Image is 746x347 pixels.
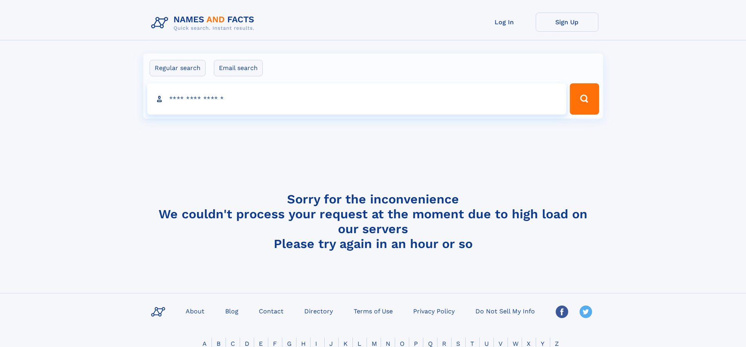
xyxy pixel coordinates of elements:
a: Terms of Use [350,305,396,316]
a: Directory [301,305,336,316]
label: Regular search [150,60,206,76]
a: Sign Up [536,13,598,32]
a: Do Not Sell My Info [472,305,538,316]
label: Email search [214,60,263,76]
a: About [182,305,208,316]
img: Logo Names and Facts [148,13,261,34]
a: Log In [473,13,536,32]
a: Blog [222,305,242,316]
a: Contact [256,305,287,316]
input: search input [147,83,567,115]
h4: Sorry for the inconvenience We couldn't process your request at the moment due to high load on ou... [148,192,598,251]
a: Privacy Policy [410,305,458,316]
img: Twitter [580,306,592,318]
button: Search Button [570,83,599,115]
img: Facebook [556,306,568,318]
